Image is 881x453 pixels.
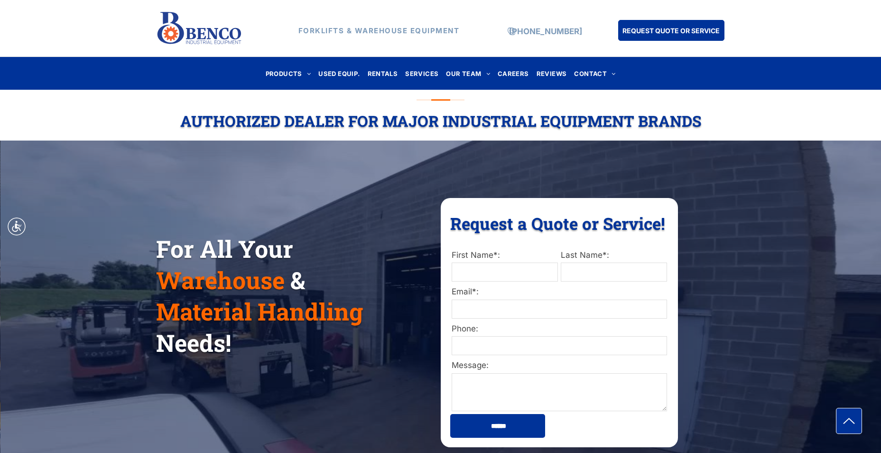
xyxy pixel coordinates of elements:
[180,111,701,131] span: Authorized Dealer For Major Industrial Equipment Brands
[450,212,665,234] span: Request a Quote or Service!
[315,67,363,80] a: USED EQUIP.
[452,359,667,372] label: Message:
[156,264,285,296] span: Warehouse
[509,27,582,36] a: [PHONE_NUMBER]
[570,67,619,80] a: CONTACT
[452,323,667,335] label: Phone:
[533,67,571,80] a: REVIEWS
[156,296,363,327] span: Material Handling
[364,67,402,80] a: RENTALS
[298,26,460,35] strong: FORKLIFTS & WAREHOUSE EQUIPMENT
[452,286,667,298] label: Email*:
[290,264,305,296] span: &
[262,67,315,80] a: PRODUCTS
[622,22,720,39] span: REQUEST QUOTE OR SERVICE
[618,20,724,41] a: REQUEST QUOTE OR SERVICE
[561,249,667,262] label: Last Name*:
[156,233,293,264] span: For All Your
[156,327,231,359] span: Needs!
[442,67,494,80] a: OUR TEAM
[452,249,558,262] label: First Name*:
[401,67,442,80] a: SERVICES
[494,67,533,80] a: CAREERS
